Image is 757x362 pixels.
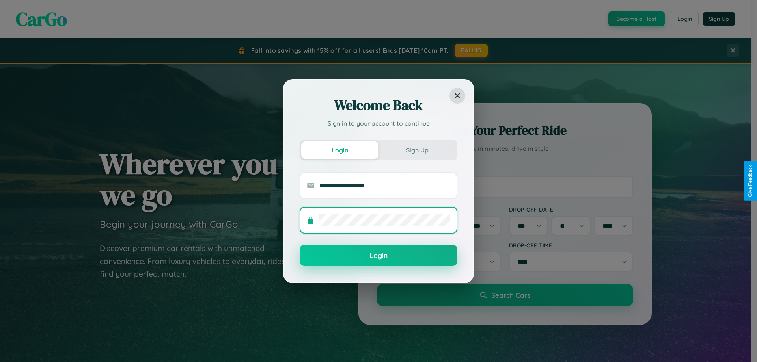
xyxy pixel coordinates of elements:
button: Login [300,245,457,266]
button: Login [301,141,378,159]
h2: Welcome Back [300,96,457,115]
p: Sign in to your account to continue [300,119,457,128]
div: Give Feedback [748,165,753,197]
button: Sign Up [378,141,456,159]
